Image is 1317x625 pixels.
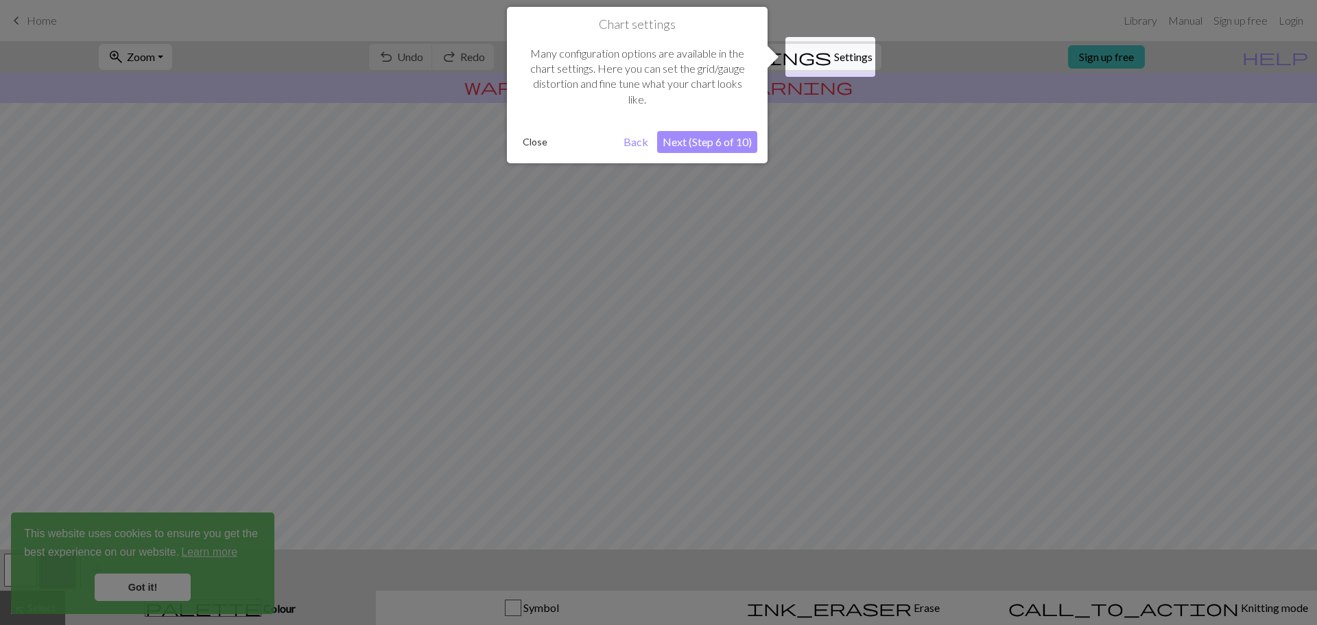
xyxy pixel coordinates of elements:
div: Chart settings [507,7,768,163]
h1: Chart settings [517,17,757,32]
button: Next (Step 6 of 10) [657,131,757,153]
button: Back [618,131,654,153]
div: Many configuration options are available in the chart settings. Here you can set the grid/gauge d... [517,32,757,121]
button: Close [517,132,553,152]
